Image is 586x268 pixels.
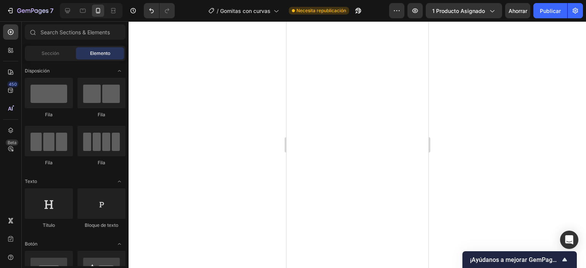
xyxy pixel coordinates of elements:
span: Abrir palanca [113,65,126,77]
font: 1 producto asignado [432,8,485,14]
font: Bloque de texto [85,222,118,228]
font: ¡Ayúdanos a mejorar GemPages! [470,256,560,263]
font: Necesita republicación [296,8,346,13]
span: Abrir palanca [113,175,126,188]
font: 450 [9,82,17,87]
div: Abrir Intercom Messenger [560,231,578,249]
font: Fila [45,112,53,117]
font: / [217,8,219,14]
font: Texto [25,178,37,184]
font: Fila [98,112,105,117]
font: Gomitas con curvas [220,8,270,14]
font: Ahorrar [509,8,527,14]
button: 7 [3,3,57,18]
font: Sección [42,50,59,56]
font: 7 [50,7,53,14]
font: Beta [8,140,16,145]
button: Publicar [533,3,567,18]
font: Título [43,222,55,228]
font: Publicar [540,8,561,14]
font: Elemento [90,50,110,56]
font: Disposición [25,68,50,74]
div: Deshacer/Rehacer [144,3,175,18]
font: Fila [45,160,53,165]
button: 1 producto asignado [426,3,502,18]
button: Ahorrar [505,3,530,18]
span: Abrir palanca [113,238,126,250]
font: Fila [98,160,105,165]
iframe: Área de diseño [287,21,428,268]
font: Botón [25,241,37,247]
button: Mostrar encuesta - ¡Ayúdanos a mejorar GemPages! [470,255,569,264]
input: Search Sections & Elements [25,24,126,40]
